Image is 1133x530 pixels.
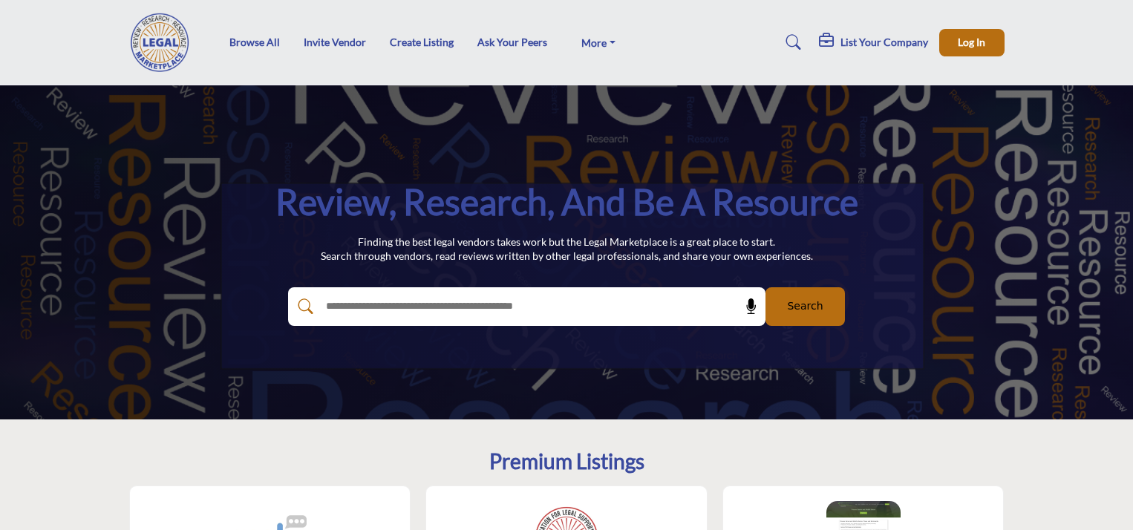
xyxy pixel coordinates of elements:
[129,13,199,72] img: Site Logo
[571,32,626,53] a: More
[771,30,811,54] a: Search
[787,298,823,314] span: Search
[321,249,813,264] p: Search through vendors, read reviews written by other legal professionals, and share your own exp...
[939,29,1005,56] button: Log In
[765,287,845,326] button: Search
[275,179,858,225] h1: Review, Research, and be a Resource
[229,36,280,48] a: Browse All
[489,449,644,474] h2: Premium Listings
[819,33,928,51] div: List Your Company
[390,36,454,48] a: Create Listing
[304,36,366,48] a: Invite Vendor
[958,36,985,48] span: Log In
[321,235,813,249] p: Finding the best legal vendors takes work but the Legal Marketplace is a great place to start.
[477,36,547,48] a: Ask Your Peers
[840,36,928,49] h5: List Your Company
